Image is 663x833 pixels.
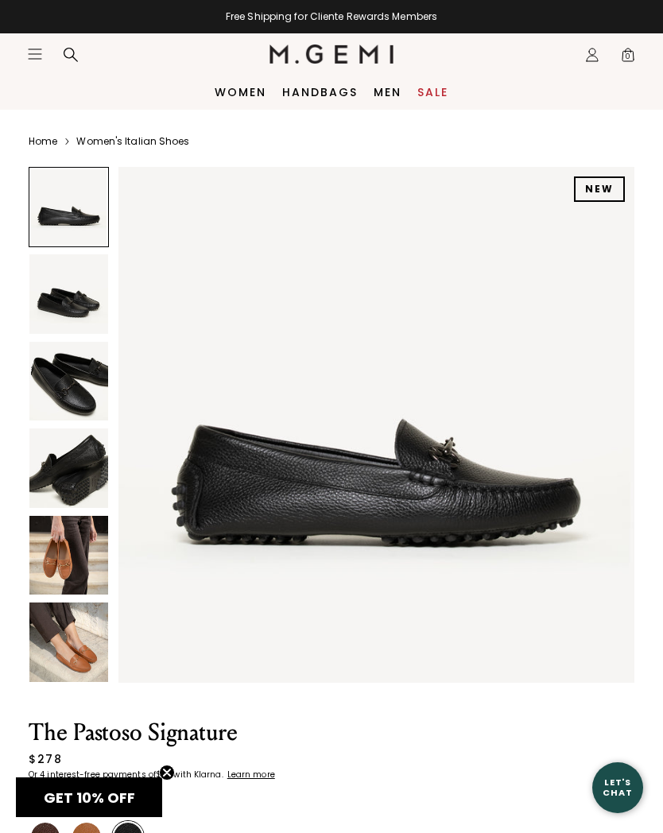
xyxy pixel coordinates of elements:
div: $278 [29,751,62,767]
img: The Pastoso Signature [118,167,634,683]
a: Men [374,86,401,99]
div: NEW [574,176,625,202]
button: Open site menu [27,46,43,62]
a: Sale [417,86,448,99]
img: The Pastoso Signature [29,602,108,681]
button: Close teaser [159,765,175,781]
div: GET 10% OFFClose teaser [16,777,162,817]
klarna-placement-style-body: with Klarna [173,769,225,781]
img: The Pastoso Signature [29,254,108,333]
span: GET 10% OFF [44,788,135,808]
a: Women [215,86,266,99]
a: Women's Italian Shoes [76,135,189,148]
h1: The Pastoso Signature [29,721,360,745]
img: The Pastoso Signature [29,342,108,420]
klarna-placement-style-amount: $70 [156,769,171,781]
img: M.Gemi [269,45,394,64]
klarna-placement-style-body: Or 4 interest-free payments of [29,769,156,781]
img: The Pastoso Signature [29,428,108,507]
img: The Pastoso Signature [29,516,108,595]
klarna-placement-style-cta: Learn more [227,769,275,781]
a: Home [29,135,57,148]
a: Learn more [226,770,275,780]
a: Handbags [282,86,358,99]
div: Let's Chat [592,777,643,797]
span: 0 [620,50,636,66]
